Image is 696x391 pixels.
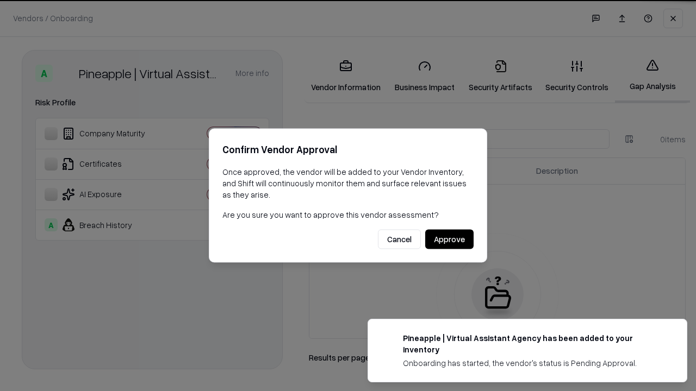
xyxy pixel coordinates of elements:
div: Onboarding has started, the vendor's status is Pending Approval. [403,357,661,369]
p: Are you sure you want to approve this vendor assessment? [222,209,474,220]
p: Once approved, the vendor will be added to your Vendor Inventory, and Shift will continuously mon... [222,166,474,200]
button: Approve [425,230,474,249]
button: Cancel [378,230,421,249]
div: Pineapple | Virtual Assistant Agency has been added to your inventory [403,332,661,355]
h2: Confirm Vendor Approval [222,142,474,157]
img: trypineapple.com [381,332,394,345]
